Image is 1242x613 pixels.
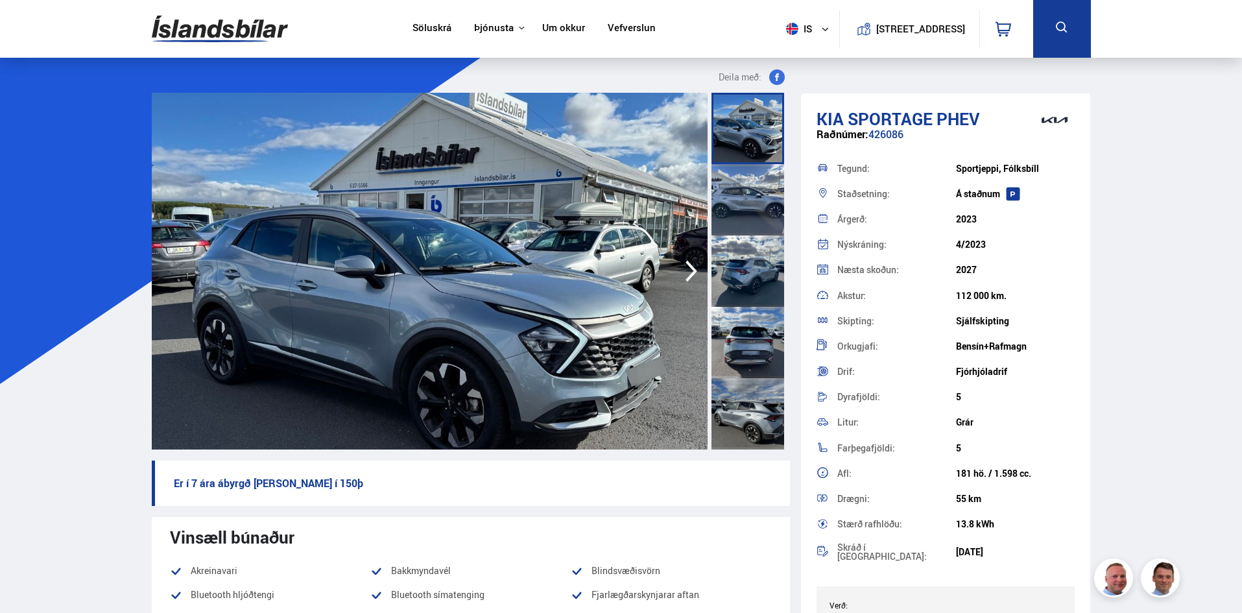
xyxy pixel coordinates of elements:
[1029,100,1081,140] img: brand logo
[956,341,1075,352] div: Bensín+Rafmagn
[152,8,288,50] img: G0Ugv5HjCgRt.svg
[837,494,956,503] div: Drægni:
[571,563,771,579] li: Blindsvæðisvörn
[719,69,761,85] span: Deila með:
[474,22,514,34] button: Þjónusta
[817,128,1075,154] div: 426086
[837,469,956,478] div: Afl:
[837,164,956,173] div: Tegund:
[837,265,956,274] div: Næsta skoðun:
[786,23,798,35] img: svg+xml;base64,PHN2ZyB4bWxucz0iaHR0cDovL3d3dy53My5vcmcvMjAwMC9zdmciIHdpZHRoPSI1MTIiIGhlaWdodD0iNT...
[781,23,813,35] span: is
[837,392,956,402] div: Dyrafjöldi:
[608,22,656,36] a: Vefverslun
[817,107,844,130] span: Kia
[817,127,868,141] span: Raðnúmer:
[837,367,956,376] div: Drif:
[830,601,946,610] div: Verð:
[1096,560,1135,599] img: siFngHWaQ9KaOqBr.png
[837,291,956,300] div: Akstur:
[956,519,1075,529] div: 13.8 kWh
[956,316,1075,326] div: Sjálfskipting
[956,494,1075,504] div: 55 km
[170,587,370,603] li: Bluetooth hljóðtengi
[837,317,956,326] div: Skipting:
[956,239,1075,250] div: 4/2023
[837,543,956,561] div: Skráð í [GEOGRAPHIC_DATA]:
[370,587,571,603] li: Bluetooth símatenging
[837,342,956,351] div: Orkugjafi:
[956,468,1075,479] div: 181 hö. / 1.598 cc.
[837,215,956,224] div: Árgerð:
[837,189,956,198] div: Staðsetning:
[956,163,1075,174] div: Sportjeppi, Fólksbíll
[956,547,1075,557] div: [DATE]
[846,10,972,47] a: [STREET_ADDRESS]
[956,417,1075,427] div: Grár
[370,563,571,579] li: Bakkmyndavél
[571,587,771,603] li: Fjarlægðarskynjarar aftan
[956,392,1075,402] div: 5
[837,520,956,529] div: Stærð rafhlöðu:
[956,214,1075,224] div: 2023
[956,189,1075,199] div: Á staðnum
[1143,560,1182,599] img: FbJEzSuNWCJXmdc-.webp
[956,291,1075,301] div: 112 000 km.
[848,107,980,130] span: Sportage PHEV
[837,240,956,249] div: Nýskráning:
[152,93,708,450] img: 3611751.jpeg
[956,367,1075,377] div: Fjórhjóladrif
[837,418,956,427] div: Litur:
[170,563,370,579] li: Akreinavari
[412,22,451,36] a: Söluskrá
[170,527,772,547] div: Vinsæll búnaður
[781,10,839,48] button: is
[881,23,961,34] button: [STREET_ADDRESS]
[713,69,790,85] button: Deila með:
[152,461,790,506] p: Er í 7 ára ábyrgð [PERSON_NAME] í 150þ
[956,265,1075,275] div: 2027
[956,443,1075,453] div: 5
[837,444,956,453] div: Farþegafjöldi:
[542,22,585,36] a: Um okkur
